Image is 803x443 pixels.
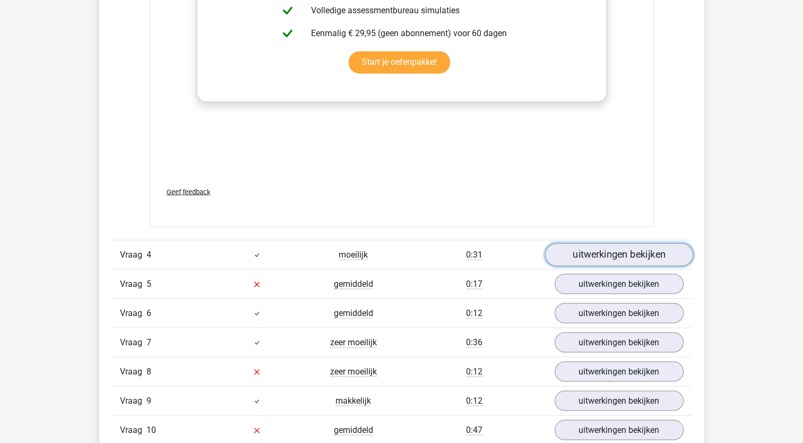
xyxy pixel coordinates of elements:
[555,303,684,323] a: uitwerkingen bekijken
[555,420,684,440] a: uitwerkingen bekijken
[330,337,377,347] span: zeer moeilijk
[466,366,482,377] span: 0:12
[334,424,373,435] span: gemiddeld
[120,248,146,261] span: Vraag
[349,51,450,73] a: Start je oefenpakket
[120,336,146,348] span: Vraag
[334,278,373,289] span: gemiddeld
[466,395,482,406] span: 0:12
[466,308,482,318] span: 0:12
[466,424,482,435] span: 0:47
[555,274,684,294] a: uitwerkingen bekijken
[466,278,482,289] span: 0:17
[330,366,377,377] span: zeer moeilijk
[555,361,684,381] a: uitwerkingen bekijken
[466,249,482,260] span: 0:31
[167,188,210,195] span: Geef feedback
[146,395,151,405] span: 9
[555,390,684,411] a: uitwerkingen bekijken
[146,249,151,259] span: 4
[146,337,151,347] span: 7
[335,395,371,406] span: makkelijk
[545,243,693,266] a: uitwerkingen bekijken
[146,424,156,435] span: 10
[120,394,146,407] span: Vraag
[555,332,684,352] a: uitwerkingen bekijken
[120,423,146,436] span: Vraag
[146,278,151,288] span: 5
[146,366,151,376] span: 8
[339,249,368,260] span: moeilijk
[120,306,146,319] span: Vraag
[120,365,146,378] span: Vraag
[334,308,373,318] span: gemiddeld
[120,277,146,290] span: Vraag
[466,337,482,347] span: 0:36
[146,308,151,318] span: 6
